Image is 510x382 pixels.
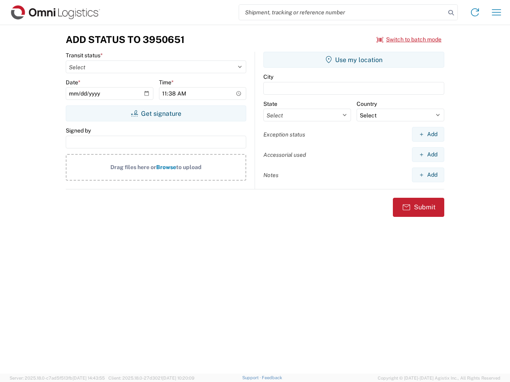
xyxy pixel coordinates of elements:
[66,79,80,86] label: Date
[412,127,444,142] button: Add
[73,376,105,380] span: [DATE] 14:43:55
[357,100,377,107] label: Country
[262,375,282,380] a: Feedback
[263,131,305,138] label: Exception status
[242,375,262,380] a: Support
[66,127,91,134] label: Signed by
[377,33,441,46] button: Switch to batch mode
[176,164,202,170] span: to upload
[66,105,246,121] button: Get signature
[412,147,444,162] button: Add
[108,376,194,380] span: Client: 2025.18.0-27d3021
[10,376,105,380] span: Server: 2025.18.0-c7ad5f513fb
[378,374,500,382] span: Copyright © [DATE]-[DATE] Agistix Inc., All Rights Reserved
[156,164,176,170] span: Browse
[66,52,103,59] label: Transit status
[412,168,444,182] button: Add
[162,376,194,380] span: [DATE] 10:20:09
[263,151,306,158] label: Accessorial used
[263,100,277,107] label: State
[110,164,156,170] span: Drag files here or
[66,34,184,45] h3: Add Status to 3950651
[159,79,174,86] label: Time
[263,73,273,80] label: City
[263,52,444,68] button: Use my location
[239,5,445,20] input: Shipment, tracking or reference number
[263,172,279,179] label: Notes
[393,198,444,217] button: Submit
